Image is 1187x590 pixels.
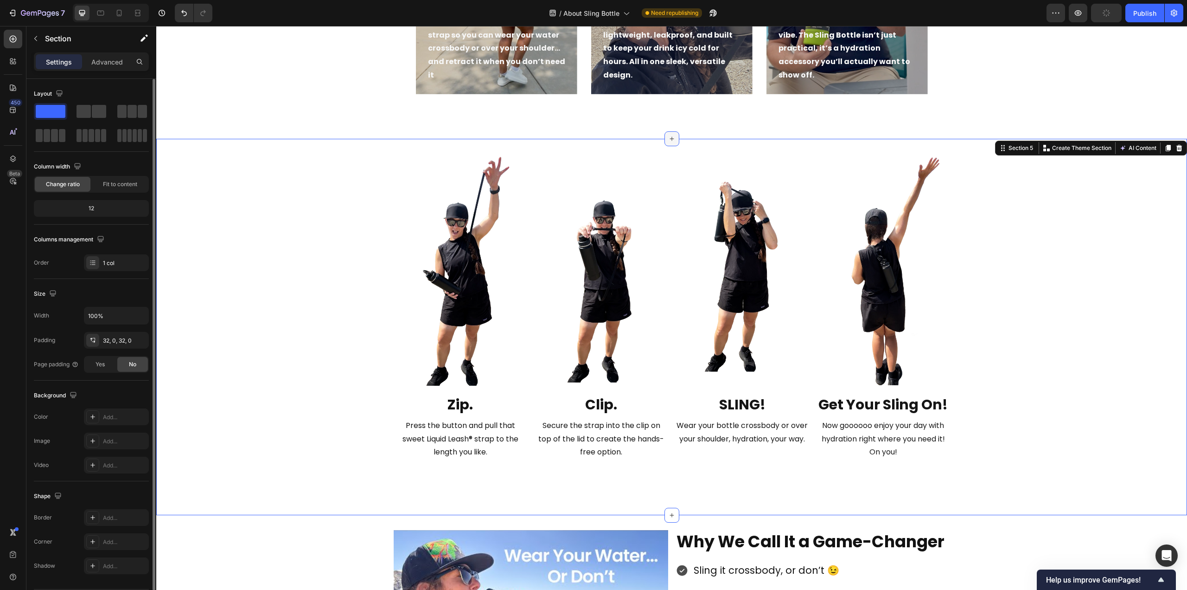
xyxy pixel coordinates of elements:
[61,7,65,19] p: 7
[237,128,371,365] img: gempages_586066445889176259-96e7eff4-e9bf-4203-9a79-9cddedeb2234.png
[34,513,52,522] div: Border
[46,57,72,67] p: Settings
[520,394,651,418] span: Wear your bottle crossbody or over your shoulder, hydration, your way.
[103,180,137,188] span: Fit to content
[519,128,653,365] img: gempages_586066445889176259-e84a4294-9653-4205-b12f-264a0bd63f4a.png
[103,538,147,546] div: Add...
[91,57,123,67] p: Advanced
[382,394,508,432] span: Secure the strap into the clip on top of the lid to create the hands-free option.
[34,259,49,267] div: Order
[34,562,55,570] div: Shadow
[7,170,22,177] div: Beta
[660,392,794,474] div: Rich Text Editor. Editing area: main
[103,461,147,470] div: Add...
[46,180,80,188] span: Change ratio
[103,437,147,446] div: Add...
[96,360,105,369] span: Yes
[34,88,65,100] div: Layout
[246,394,362,432] span: Press the button and pull that sweet Liquid Leash® strap to the length you like.
[34,538,52,546] div: Corner
[537,536,792,553] p: Sling it crossbody, or don’t 😉
[103,413,147,421] div: Add...
[129,360,136,369] span: No
[238,366,370,391] p: Zip.
[378,128,512,365] img: gempages_586066445889176259-846913e3-b37e-4fd5-9487-4acfdd2f719c.png
[961,117,1002,128] button: AI Content
[378,392,512,434] div: Rich Text Editor. Editing area: main
[34,437,50,445] div: Image
[651,9,698,17] span: Need republishing
[34,288,58,300] div: Size
[103,259,147,267] div: 1 col
[379,366,511,391] p: Clip.
[1155,545,1178,567] div: Open Intercom Messenger
[1133,8,1156,18] div: Publish
[850,118,879,126] div: Section 5
[559,8,562,18] span: /
[660,128,794,365] img: gempages_586066445889176259-033dd503-8b6f-42c0-bcc4-4ccdfb59e536.png
[661,366,793,391] p: Get Your Sling On!
[36,202,147,215] div: 12
[34,490,64,503] div: Shape
[84,307,148,324] input: Auto
[103,337,147,345] div: 32, 0, 32, 0
[563,8,619,18] span: About Sling Bottle
[156,26,1187,590] iframe: Design area
[34,360,79,369] div: Page padding
[34,161,83,173] div: Column width
[1125,4,1164,22] button: Publish
[34,336,55,344] div: Padding
[34,389,79,402] div: Background
[519,504,794,527] h2: Why We Call It a Game-Changer
[103,562,147,571] div: Add...
[9,99,22,106] div: 450
[34,233,106,246] div: Columns management
[237,392,371,434] div: Rich Text Editor. Editing area: main
[1046,576,1155,584] span: Help us improve GemPages!
[34,413,48,421] div: Color
[520,366,652,391] p: SLING!
[661,393,793,433] p: Now goooooo enjoy your day with hydration right where you need it! On you!
[45,33,121,44] p: Section
[34,311,49,320] div: Width
[175,4,212,22] div: Undo/Redo
[1046,574,1167,585] button: Show survey - Help us improve GemPages!
[519,392,653,434] div: Rich Text Editor. Editing area: main
[4,4,69,22] button: 7
[896,118,955,126] p: Create Theme Section
[34,461,49,469] div: Video
[103,514,147,522] div: Add...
